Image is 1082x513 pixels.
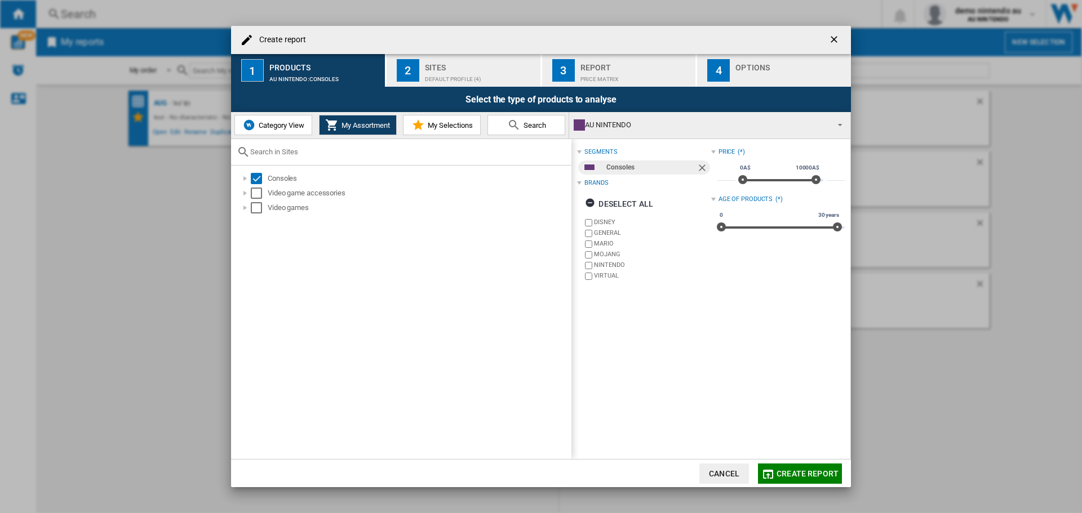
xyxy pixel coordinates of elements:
button: My Assortment [319,115,397,135]
span: Search [521,121,546,130]
input: Search in Sites [250,148,566,156]
input: brand.name [585,251,592,258]
span: 10000A$ [794,163,821,172]
div: Options [735,59,846,70]
div: segments [584,148,617,157]
span: My Selections [425,121,473,130]
span: Category View [256,121,304,130]
button: getI18NText('BUTTONS.CLOSE_DIALOG') [824,29,846,51]
div: 3 [552,59,575,82]
div: Select the type of products to analyse [231,87,851,112]
input: brand.name [585,273,592,280]
button: My Selections [403,115,481,135]
div: Video game accessories [268,188,570,199]
ng-md-icon: getI18NText('BUTTONS.CLOSE_DIALOG') [828,34,842,47]
div: Price [719,148,735,157]
div: Deselect all [585,194,653,214]
input: brand.name [585,240,592,248]
h4: Create report [254,34,306,46]
label: DISNEY [594,218,711,226]
span: Create report [777,469,839,478]
div: Age of products [719,195,773,204]
div: Report [580,59,691,70]
input: brand.name [585,230,592,237]
button: 2 Sites Default profile (4) [387,54,542,87]
div: Consoles [606,160,696,175]
span: 0 [718,211,725,220]
ng-md-icon: Remove [697,162,710,176]
div: Price Matrix [580,70,691,82]
div: AU NINTENDO [574,117,828,133]
label: MOJANG [594,250,711,258]
label: VIRTUAL [594,271,711,280]
button: Search [487,115,565,135]
div: 1 [241,59,264,82]
span: 0A$ [738,163,752,172]
div: Sites [425,59,536,70]
input: brand.name [585,262,592,269]
div: AU NINTENDO:Consoles [269,70,380,82]
md-checkbox: Select [251,173,268,184]
button: Create report [758,463,842,484]
div: Products [269,59,380,70]
div: 4 [707,59,730,82]
button: Deselect all [582,194,657,214]
button: 1 Products AU NINTENDO:Consoles [231,54,386,87]
img: wiser-icon-blue.png [242,118,256,132]
label: GENERAL [594,229,711,237]
label: NINTENDO [594,261,711,269]
input: brand.name [585,219,592,226]
button: Cancel [699,463,749,484]
div: Consoles [268,173,570,184]
span: My Assortment [339,121,390,130]
md-checkbox: Select [251,202,268,213]
div: Brands [584,179,608,188]
div: Video games [268,202,570,213]
button: Category View [234,115,312,135]
md-checkbox: Select [251,188,268,199]
div: 2 [397,59,419,82]
label: MARIO [594,239,711,248]
button: 4 Options [697,54,851,87]
div: Default profile (4) [425,70,536,82]
button: 3 Report Price Matrix [542,54,697,87]
span: 30 years [817,211,841,220]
